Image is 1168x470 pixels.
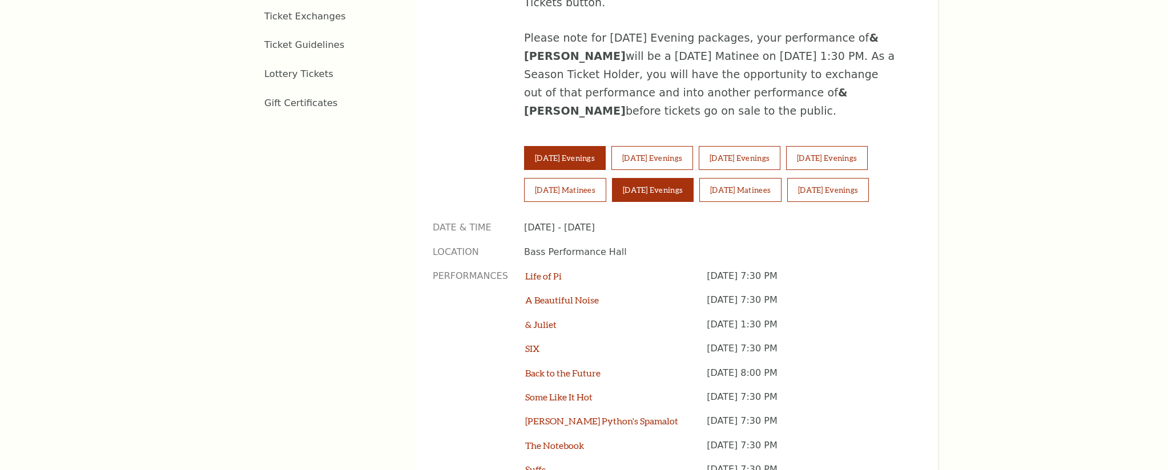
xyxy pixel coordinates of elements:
a: Lottery Tickets [264,68,333,79]
p: Bass Performance Hall [524,246,904,258]
a: Back to the Future [525,367,601,378]
a: & Juliet [525,319,557,330]
a: Life of Pi [525,270,562,281]
a: Some Like It Hot [525,391,593,402]
p: [DATE] 7:30 PM [707,391,904,415]
button: [DATE] Matinees [699,178,782,202]
p: [DATE] 7:30 PM [707,270,904,294]
p: [DATE] 1:30 PM [707,318,904,342]
p: Please note for [DATE] Evening packages, your performance of will be a [DATE] Matinee on [DATE] 1... [524,29,895,120]
button: [DATE] Evenings [524,146,606,170]
p: [DATE] 7:30 PM [707,342,904,366]
p: [DATE] 8:00 PM [707,367,904,391]
p: [DATE] 7:30 PM [707,439,904,463]
p: [DATE] 7:30 PM [707,294,904,318]
a: A Beautiful Noise [525,294,599,305]
button: [DATE] Evenings [611,146,693,170]
a: Gift Certificates [264,98,337,108]
button: [DATE] Evenings [786,146,868,170]
button: [DATE] Evenings [787,178,869,202]
p: [DATE] - [DATE] [524,221,904,234]
a: The Notebook [525,440,584,451]
button: [DATE] Matinees [524,178,606,202]
a: Ticket Guidelines [264,39,344,50]
p: Location [433,246,507,258]
button: [DATE] Evenings [612,178,694,202]
a: SIX [525,343,539,354]
strong: & [PERSON_NAME] [524,86,848,117]
button: [DATE] Evenings [699,146,780,170]
p: [DATE] 7:30 PM [707,415,904,439]
a: Ticket Exchanges [264,11,346,22]
a: [PERSON_NAME] Python's Spamalot [525,415,678,426]
p: Date & Time [433,221,507,234]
